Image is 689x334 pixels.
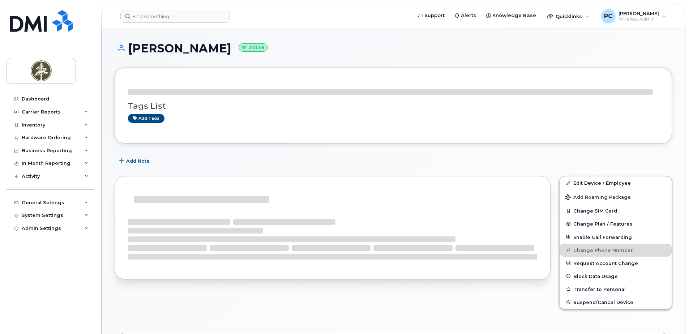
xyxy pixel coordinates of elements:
[239,43,268,52] small: Active
[128,102,659,111] h3: Tags List
[565,194,631,201] span: Add Roaming Package
[560,244,672,257] button: Change Phone Number
[126,158,150,164] span: Add Note
[560,296,672,309] button: Suspend/Cancel Device
[560,217,672,230] button: Change Plan / Features
[115,42,672,55] h1: [PERSON_NAME]
[560,270,672,283] button: Block Data Usage
[560,176,672,189] a: Edit Device / Employee
[573,234,632,240] span: Enable Call Forwarding
[560,189,672,204] button: Add Roaming Package
[560,257,672,270] button: Request Account Change
[115,154,156,167] button: Add Note
[560,283,672,296] button: Transfer to Personal
[560,204,672,217] button: Change SIM Card
[560,231,672,244] button: Enable Call Forwarding
[128,114,164,123] a: Add tags
[573,300,633,305] span: Suspend/Cancel Device
[573,221,633,227] span: Change Plan / Features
